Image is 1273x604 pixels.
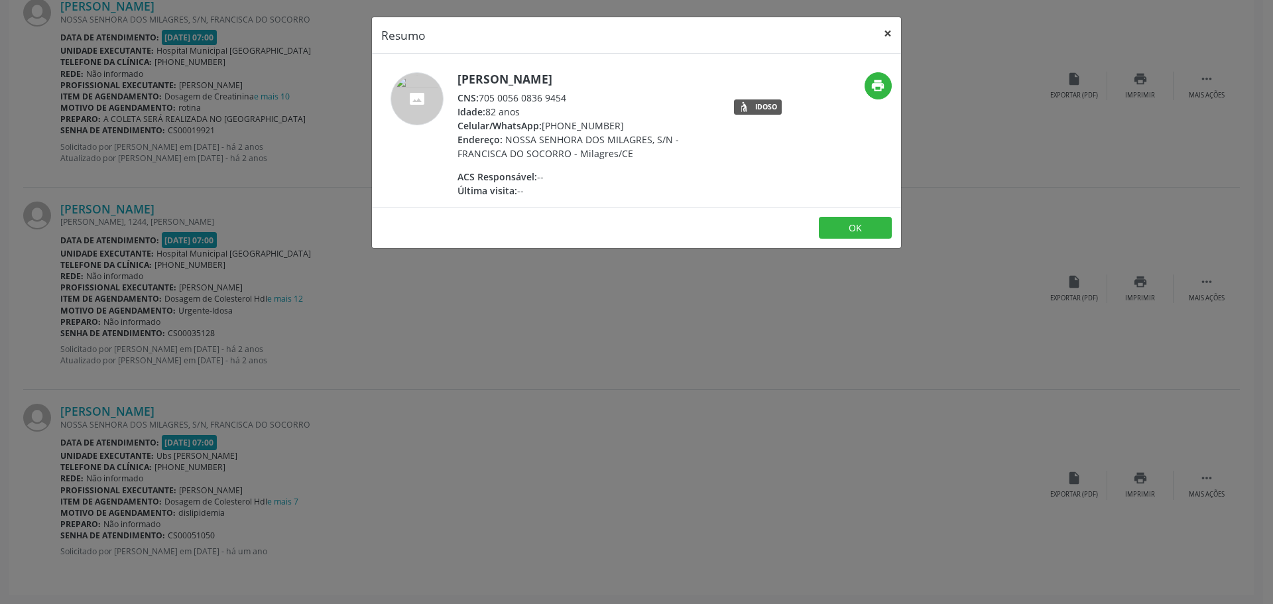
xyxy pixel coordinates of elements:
div: 82 anos [457,105,715,119]
button: print [865,72,892,99]
span: Celular/WhatsApp: [457,119,542,132]
div: -- [457,170,715,184]
button: OK [819,217,892,239]
span: Última visita: [457,184,517,197]
span: Idade: [457,105,485,118]
div: Idoso [755,103,777,111]
img: accompaniment [391,72,444,125]
div: [PHONE_NUMBER] [457,119,715,133]
span: ACS Responsável: [457,170,537,183]
span: NOSSA SENHORA DOS MILAGRES, S/N - FRANCISCA DO SOCORRO - Milagres/CE [457,133,679,160]
span: CNS: [457,91,479,104]
h5: [PERSON_NAME] [457,72,715,86]
i: print [871,78,885,93]
div: 705 0056 0836 9454 [457,91,715,105]
span: Endereço: [457,133,503,146]
button: Close [875,17,901,50]
h5: Resumo [381,27,426,44]
div: -- [457,184,715,198]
